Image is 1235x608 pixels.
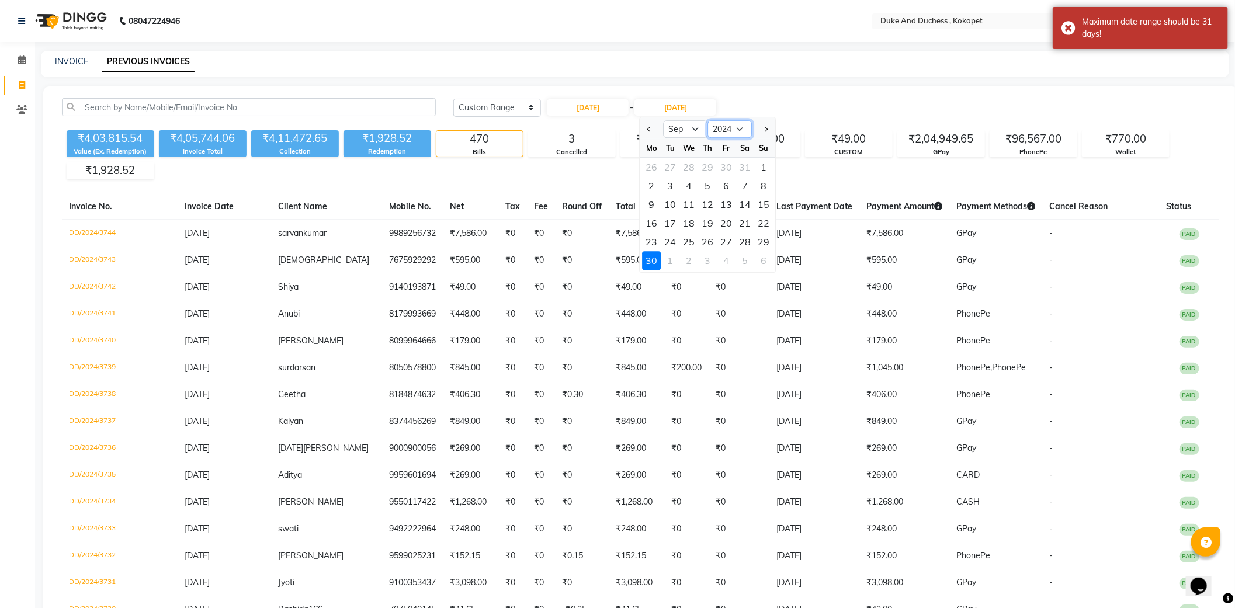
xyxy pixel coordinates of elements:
[69,201,112,211] span: Invoice No.
[62,408,178,435] td: DD/2024/3737
[505,201,520,211] span: Tax
[278,308,300,319] span: Anubi
[699,251,717,270] div: Thursday, October 3, 2024
[278,362,315,373] span: surdarsan
[717,214,736,232] div: 20
[609,301,664,328] td: ₹448.00
[498,462,527,489] td: ₹0
[498,435,527,462] td: ₹0
[498,408,527,435] td: ₹0
[555,328,609,355] td: ₹0
[664,301,709,328] td: ₹0
[382,462,443,489] td: 9959601694
[527,435,555,462] td: ₹0
[555,355,609,381] td: ₹0
[664,462,709,489] td: ₹0
[382,355,443,381] td: 8050578800
[67,162,154,179] div: ₹1,928.52
[527,355,555,381] td: ₹0
[806,147,892,157] div: CUSTOM
[616,201,636,211] span: Total
[1186,561,1223,596] iframe: chat widget
[534,201,548,211] span: Fee
[717,251,736,270] div: Friday, October 4, 2024
[185,470,210,480] span: [DATE]
[956,308,990,319] span: PhonePe
[609,355,664,381] td: ₹845.00
[990,131,1077,147] div: ₹96,567.00
[859,435,949,462] td: ₹269.00
[736,251,755,270] div: 5
[62,301,178,328] td: DD/2024/3741
[661,176,680,195] div: 3
[717,138,736,157] div: Fr
[859,301,949,328] td: ₹448.00
[1180,470,1199,482] span: PAID
[129,5,180,37] b: 08047224946
[443,328,498,355] td: ₹179.00
[609,381,664,408] td: ₹406.30
[498,381,527,408] td: ₹0
[709,328,769,355] td: ₹0
[699,195,717,214] div: 12
[30,5,110,37] img: logo
[643,176,661,195] div: Monday, September 2, 2024
[664,120,708,138] select: Select month
[1049,308,1053,319] span: -
[956,362,992,373] span: PhonePe,
[661,158,680,176] div: 27
[527,381,555,408] td: ₹0
[443,462,498,489] td: ₹269.00
[609,462,664,489] td: ₹269.00
[55,56,88,67] a: INVOICE
[680,251,699,270] div: 2
[736,158,755,176] div: Saturday, August 31, 2024
[159,130,247,147] div: ₹4,05,744.06
[859,274,949,301] td: ₹49.00
[736,232,755,251] div: 28
[498,328,527,355] td: ₹0
[443,274,498,301] td: ₹49.00
[1049,443,1053,453] span: -
[643,214,661,232] div: Monday, September 16, 2024
[708,120,752,138] select: Select year
[527,301,555,328] td: ₹0
[769,462,859,489] td: [DATE]
[1083,131,1169,147] div: ₹770.00
[62,247,178,274] td: DD/2024/3743
[527,462,555,489] td: ₹0
[555,247,609,274] td: ₹0
[643,232,661,251] div: Monday, September 23, 2024
[709,408,769,435] td: ₹0
[529,147,615,157] div: Cancelled
[755,195,773,214] div: 15
[755,158,773,176] div: Sunday, September 1, 2024
[443,435,498,462] td: ₹269.00
[527,328,555,355] td: ₹0
[527,274,555,301] td: ₹0
[736,214,755,232] div: 21
[634,99,716,116] input: End Date
[555,435,609,462] td: ₹0
[736,214,755,232] div: Saturday, September 21, 2024
[643,195,661,214] div: 9
[661,251,680,270] div: 1
[717,195,736,214] div: 13
[736,195,755,214] div: Saturday, September 14, 2024
[736,251,755,270] div: Saturday, October 5, 2024
[680,214,699,232] div: Wednesday, September 18, 2024
[664,381,709,408] td: ₹0
[859,220,949,248] td: ₹7,586.00
[185,282,210,292] span: [DATE]
[278,228,327,238] span: sarvankumar
[1049,282,1053,292] span: -
[717,158,736,176] div: Friday, August 30, 2024
[680,251,699,270] div: Wednesday, October 2, 2024
[755,214,773,232] div: 22
[717,232,736,251] div: 27
[755,176,773,195] div: Sunday, September 8, 2024
[709,381,769,408] td: ₹0
[736,195,755,214] div: 14
[664,355,709,381] td: ₹200.00
[185,201,234,211] span: Invoice Date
